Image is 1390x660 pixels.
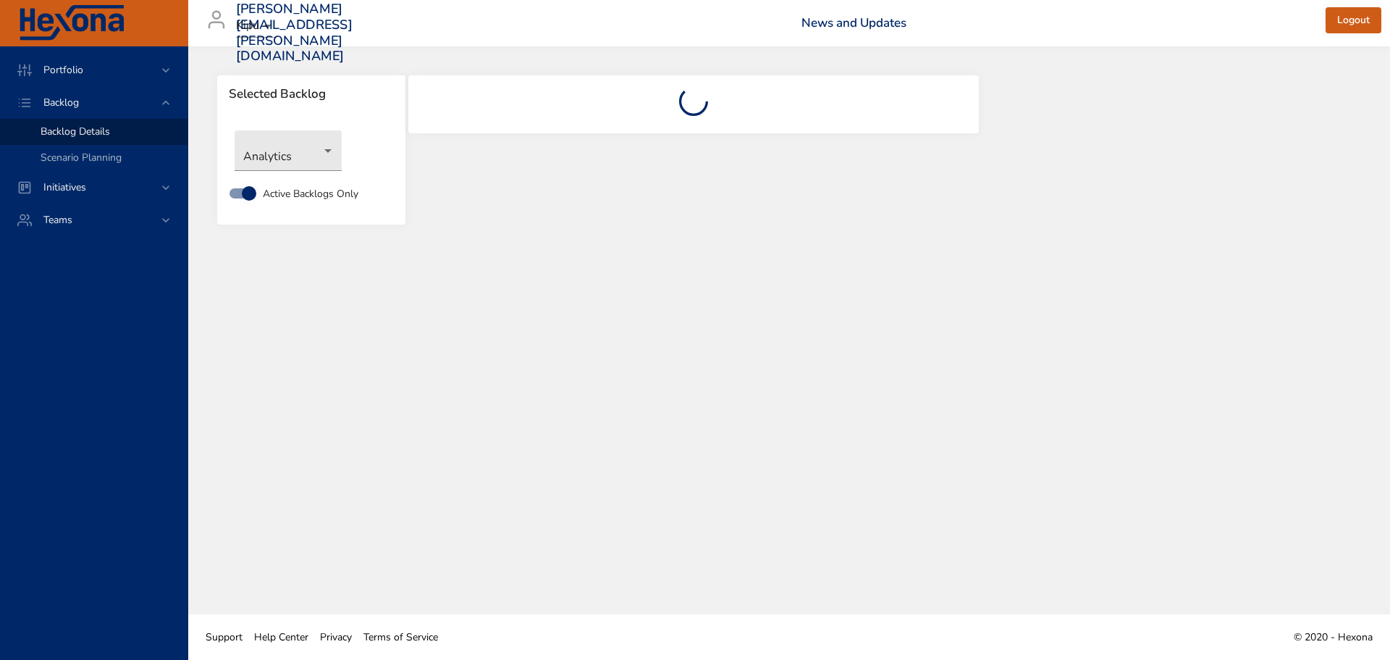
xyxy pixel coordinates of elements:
[254,630,308,644] span: Help Center
[248,621,314,653] a: Help Center
[236,1,353,64] h3: [PERSON_NAME][EMAIL_ADDRESS][PERSON_NAME][DOMAIN_NAME]
[17,5,126,41] img: Hexona
[363,630,438,644] span: Terms of Service
[32,96,90,109] span: Backlog
[32,180,98,194] span: Initiatives
[206,630,243,644] span: Support
[41,151,122,164] span: Scenario Planning
[1326,7,1381,34] button: Logout
[229,87,394,101] span: Selected Backlog
[1294,630,1373,644] span: © 2020 - Hexona
[200,621,248,653] a: Support
[1337,12,1370,30] span: Logout
[41,125,110,138] span: Backlog Details
[236,14,277,38] div: Kipu
[801,14,906,31] a: News and Updates
[235,130,342,171] div: Analytics
[32,63,95,77] span: Portfolio
[320,630,352,644] span: Privacy
[32,213,84,227] span: Teams
[263,186,358,201] span: Active Backlogs Only
[358,621,444,653] a: Terms of Service
[314,621,358,653] a: Privacy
